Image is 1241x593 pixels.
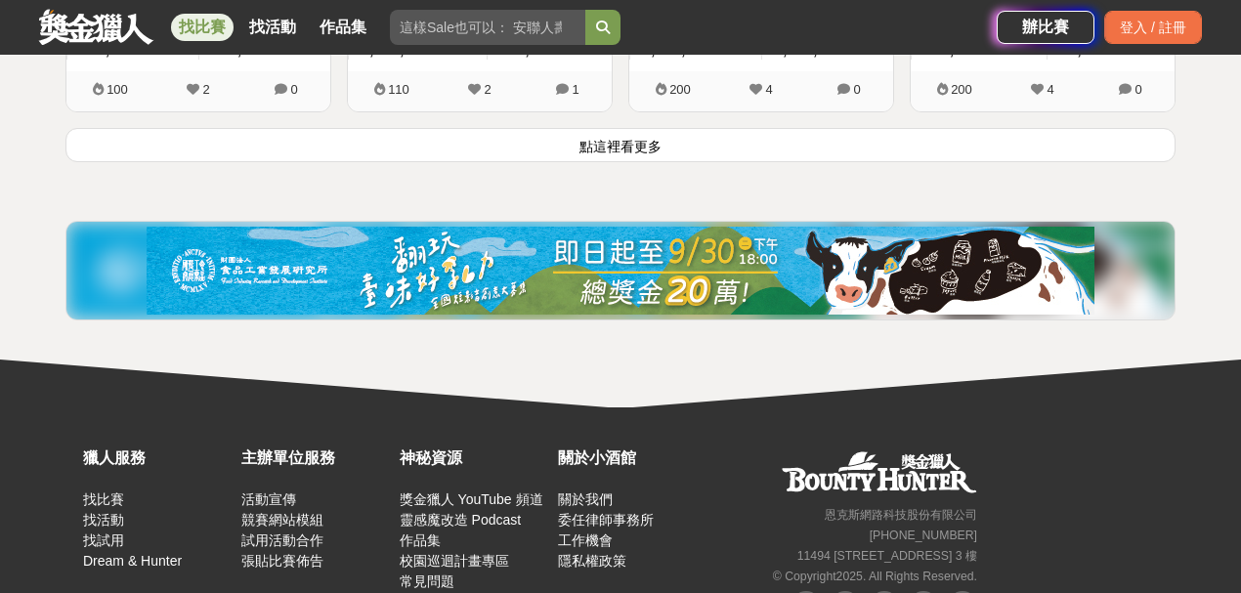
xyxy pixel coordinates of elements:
[83,532,124,548] a: 找試用
[290,82,297,97] span: 0
[390,10,585,45] input: 這樣Sale也可以： 安聯人壽創意銷售法募集
[147,227,1094,315] img: 11b6bcb1-164f-4f8f-8046-8740238e410a.jpg
[241,532,323,548] a: 試用活動合作
[951,82,972,97] span: 200
[83,512,124,528] a: 找活動
[1104,11,1202,44] div: 登入 / 註冊
[558,512,654,528] a: 委任律師事務所
[400,532,441,548] a: 作品集
[997,11,1094,44] a: 辦比賽
[765,82,772,97] span: 4
[1134,82,1141,97] span: 0
[241,446,390,470] div: 主辦單位服務
[83,491,124,507] a: 找比賽
[83,446,232,470] div: 獵人服務
[484,82,491,97] span: 2
[400,512,521,528] a: 靈感魔改造 Podcast
[400,573,454,589] a: 常見問題
[558,553,626,569] a: 隱私權政策
[400,553,509,569] a: 校園巡迴計畫專區
[558,491,613,507] a: 關於我們
[400,491,543,507] a: 獎金獵人 YouTube 頻道
[572,82,578,97] span: 1
[400,446,548,470] div: 神秘資源
[669,82,691,97] span: 200
[870,529,977,542] small: [PHONE_NUMBER]
[241,512,323,528] a: 競賽網站模組
[853,82,860,97] span: 0
[83,553,182,569] a: Dream & Hunter
[773,570,977,583] small: © Copyright 2025 . All Rights Reserved.
[388,82,409,97] span: 110
[558,532,613,548] a: 工作機會
[825,508,977,522] small: 恩克斯網路科技股份有限公司
[1047,82,1053,97] span: 4
[65,128,1176,162] button: 點這裡看更多
[241,491,296,507] a: 活動宣傳
[171,14,234,41] a: 找比賽
[558,446,706,470] div: 關於小酒館
[312,14,374,41] a: 作品集
[241,553,323,569] a: 張貼比賽佈告
[202,82,209,97] span: 2
[797,549,977,563] small: 11494 [STREET_ADDRESS] 3 樓
[241,14,304,41] a: 找活動
[107,82,128,97] span: 100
